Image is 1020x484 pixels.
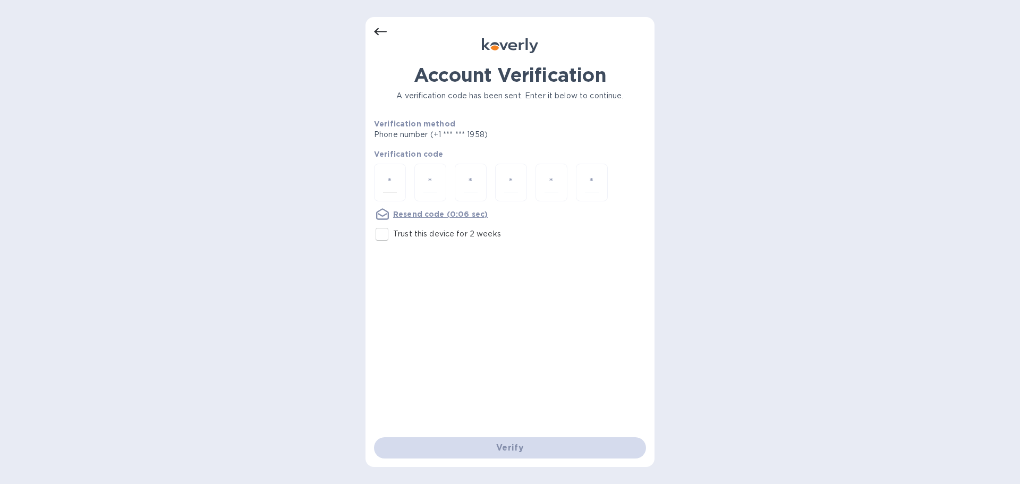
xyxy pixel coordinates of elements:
[374,120,455,128] b: Verification method
[393,228,501,240] p: Trust this device for 2 weeks
[374,129,569,140] p: Phone number (+1 *** *** 1958)
[374,90,646,101] p: A verification code has been sent. Enter it below to continue.
[393,210,488,218] u: Resend code (0:06 sec)
[374,64,646,86] h1: Account Verification
[374,149,646,159] p: Verification code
